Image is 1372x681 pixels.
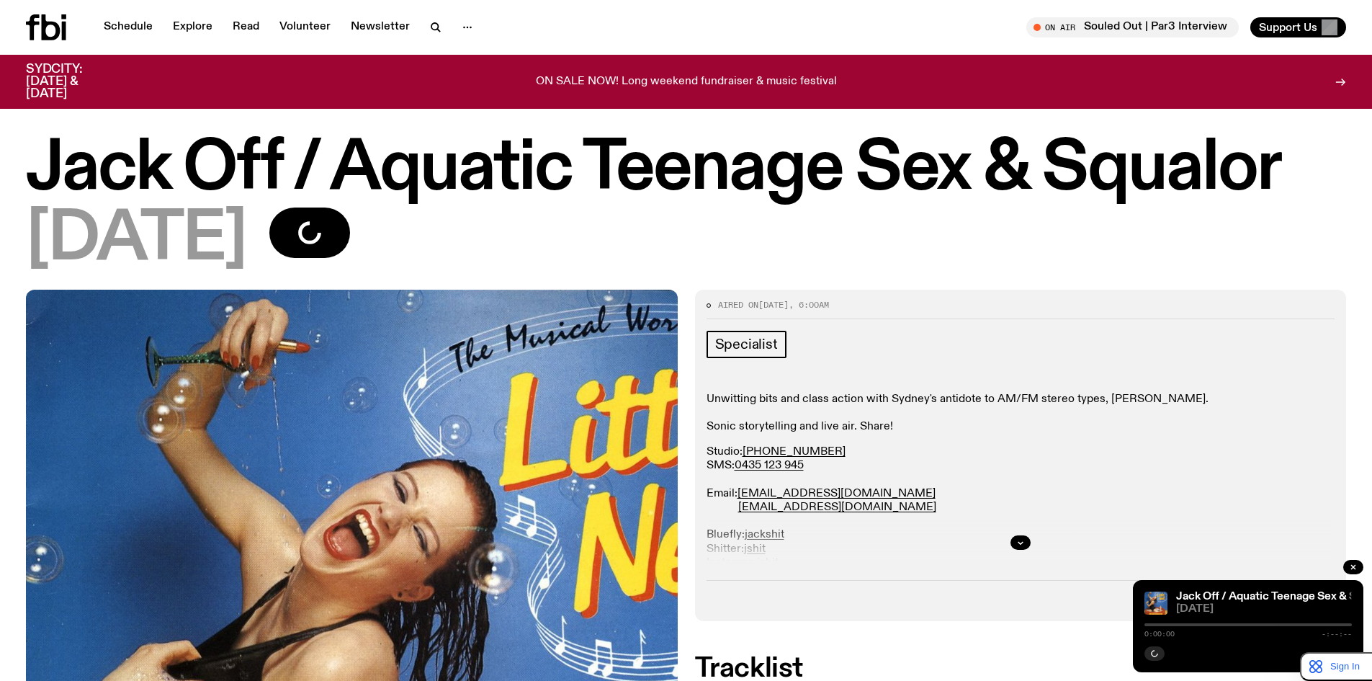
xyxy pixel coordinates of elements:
[26,208,246,272] span: [DATE]
[1144,631,1175,638] span: 0:00:00
[707,393,1335,435] p: Unwitting bits and class action with Sydney's antidote to AM/FM stereo types, [PERSON_NAME]. Soni...
[342,17,418,37] a: Newsletter
[1250,17,1346,37] button: Support Us
[718,299,758,311] span: Aired on
[1026,17,1239,37] button: On AirSouled Out | Par3 Interview
[1322,631,1352,638] span: -:--:--
[789,299,829,311] span: , 6:00am
[164,17,221,37] a: Explore
[735,460,804,471] a: 0435 123 945
[95,17,161,37] a: Schedule
[738,502,936,513] a: [EMAIL_ADDRESS][DOMAIN_NAME]
[707,331,786,358] a: Specialist
[26,63,118,100] h3: SYDCITY: [DATE] & [DATE]
[743,446,846,458] a: [PHONE_NUMBER]
[536,76,837,89] p: ON SALE NOW! Long weekend fundraiser & music festival
[715,337,778,352] span: Specialist
[707,445,1335,611] p: Studio: SMS: Email: Bluefly: Shitter: Instagran: Fakebook: Home:
[1144,592,1167,615] img: Album cover of Little Nell sitting in a kiddie pool wearing a swimsuit
[1259,21,1317,34] span: Support Us
[1176,604,1352,615] span: [DATE]
[737,488,936,499] a: [EMAIL_ADDRESS][DOMAIN_NAME]
[271,17,339,37] a: Volunteer
[758,299,789,311] span: [DATE]
[224,17,268,37] a: Read
[26,137,1346,202] h1: Jack Off / Aquatic Teenage Sex & Squalor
